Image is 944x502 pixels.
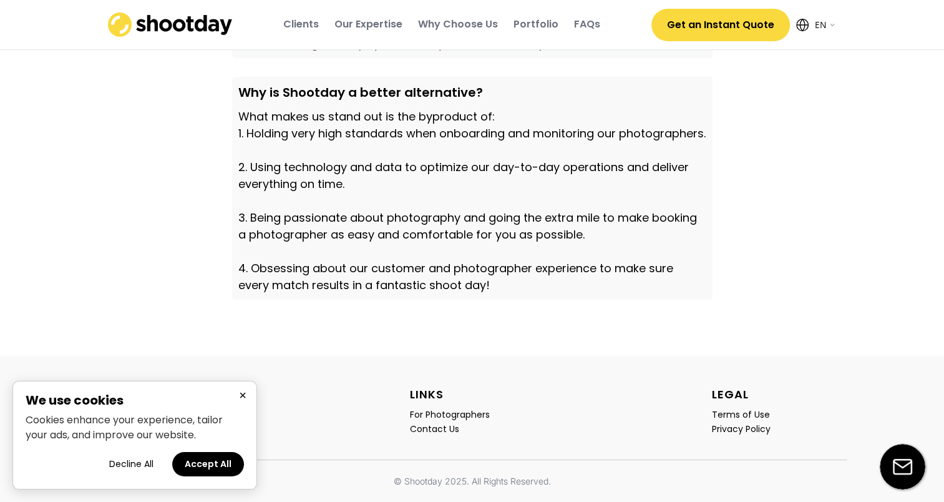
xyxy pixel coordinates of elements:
div: Terms of Use [712,409,770,420]
div: Contact Us [410,423,459,435]
div: Our Expertise [334,17,402,31]
h2: We use cookies [26,394,244,406]
img: email-icon%20%281%29.svg [880,444,925,490]
div: Clients [283,17,319,31]
div: What makes us stand out is the byproduct of: 1. Holding very high standards when onboarding and m... [238,108,706,293]
p: Cookies enhance your experience, tailor your ads, and improve our website. [26,413,244,443]
div: For Photographers [410,409,490,420]
div: FAQs [574,17,600,31]
div: Portfolio [513,17,558,31]
div: Privacy Policy [712,423,771,435]
img: Icon%20feather-globe%20%281%29.svg [796,19,809,31]
div: LEGAL [712,387,749,401]
button: Decline all cookies [97,452,166,476]
img: shootday_logo.png [108,12,233,37]
button: Close cookie banner [235,388,250,403]
div: LINKS [410,387,444,401]
div: Why is Shootday a better alternative? [238,83,706,102]
button: Get an Instant Quote [651,9,790,41]
div: Why Choose Us [418,17,498,31]
div: © Shootday 2025. All Rights Reserved. [394,475,551,488]
button: Accept all cookies [172,452,244,476]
